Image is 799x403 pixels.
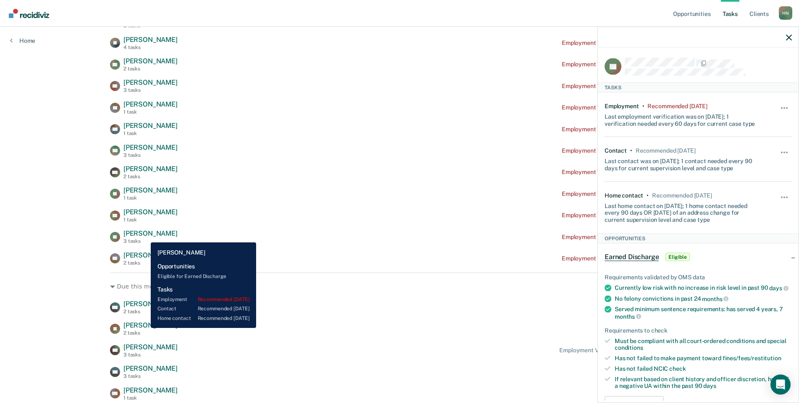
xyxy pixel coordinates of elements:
div: 1 task [123,109,178,115]
div: 2 tasks [123,260,178,266]
div: 2 tasks [123,330,178,336]
div: Requirements validated by OMS data [605,274,792,281]
span: [PERSON_NAME] [123,57,178,65]
div: Recommended in 13 days [636,147,695,154]
span: months [615,313,641,320]
div: 3 tasks [123,238,178,244]
div: Last home contact on [DATE]; 1 home contact needed every 90 days OR [DATE] of an address change f... [605,199,761,223]
span: [PERSON_NAME] [123,122,178,130]
div: • [642,102,644,109]
div: Must be compliant with all court-ordered conditions and special [615,337,792,351]
span: [PERSON_NAME] [123,229,178,237]
span: [PERSON_NAME] [123,143,178,151]
div: 1 task [123,130,178,136]
a: Home [10,37,35,44]
div: Opportunities [598,233,799,243]
div: Tasks [598,82,799,92]
div: Employment Verification recommended [DATE] [562,83,689,90]
div: 1 task [123,395,178,401]
div: Earned DischargeEligible [598,244,799,270]
span: [PERSON_NAME] [123,386,178,394]
div: 1 task [123,195,178,201]
span: [PERSON_NAME] [123,36,178,44]
span: [PERSON_NAME] [123,100,178,108]
div: 3 tasks [123,152,178,158]
div: No felony convictions in past 24 [615,295,792,302]
div: Employment [605,102,639,109]
span: [PERSON_NAME] [123,364,178,372]
div: 2 tasks [123,309,178,315]
div: 1 task [123,217,178,223]
span: [PERSON_NAME] [123,300,178,308]
div: Employment Verification recommended [DATE] [562,255,689,262]
span: 12 [165,280,182,293]
div: H N [779,6,792,20]
span: [PERSON_NAME] [123,186,178,194]
div: Employment Verification recommended [DATE] [562,212,689,219]
div: Last contact was on [DATE]; 1 contact needed every 90 days for current supervision level and case... [605,154,761,172]
div: Requirements to check [605,327,792,334]
div: Employment Verification recommended [DATE] [562,61,689,68]
span: Eligible [665,253,689,261]
div: 4 tasks [123,44,178,50]
div: Currently low risk with no increase in risk level in past 90 [615,284,792,292]
span: [PERSON_NAME] [123,343,178,351]
div: If relevant based on client history and officer discretion, has had a negative UA within the past 90 [615,375,792,390]
div: Last employment verification was on [DATE]; 1 verification needed every 60 days for current case ... [605,109,761,127]
div: Served minimum sentence requirements: has served 4 years, 7 [615,306,792,320]
div: Recommended 15 days ago [647,102,707,109]
span: months [702,295,728,302]
div: Home contact [605,192,643,199]
div: Contact [605,147,627,154]
div: Employment Verification recommended [DATE] [562,147,689,154]
div: Has not failed to make payment toward [615,355,792,362]
span: [PERSON_NAME] [123,208,178,216]
div: 2 tasks [123,174,178,179]
div: Employment Verification recommended [DATE] [562,169,689,176]
div: Has not failed NCIC [615,365,792,372]
div: Employment Verification recommended [DATE] [562,190,689,198]
span: [PERSON_NAME] [123,321,178,329]
span: Earned Discharge [605,253,659,261]
span: fines/fees/restitution [723,355,781,361]
span: check [669,365,686,372]
div: Employment Verification recommended [DATE] [562,234,689,241]
div: • [630,147,632,154]
div: • [647,192,649,199]
div: 2 tasks [123,66,178,72]
div: Employment Verification recommended in a day [559,347,689,354]
div: Due this month [110,280,689,293]
div: Employment Verification recommended [DATE] [562,39,689,47]
span: conditions [615,344,643,351]
div: 3 tasks [123,352,178,358]
span: days [703,382,716,389]
span: days [769,284,788,291]
div: 3 tasks [123,87,178,93]
div: 3 tasks [123,373,178,379]
span: [PERSON_NAME] [123,251,178,259]
div: Recommended in 13 days [652,192,712,199]
div: Employment Verification recommended [DATE] [562,104,689,111]
div: Employment Verification recommended [DATE] [562,126,689,133]
div: Open Intercom Messenger [770,374,791,395]
span: [PERSON_NAME] [123,78,178,86]
span: [PERSON_NAME] [123,165,178,173]
button: Profile dropdown button [779,6,792,20]
img: Recidiviz [9,9,49,18]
